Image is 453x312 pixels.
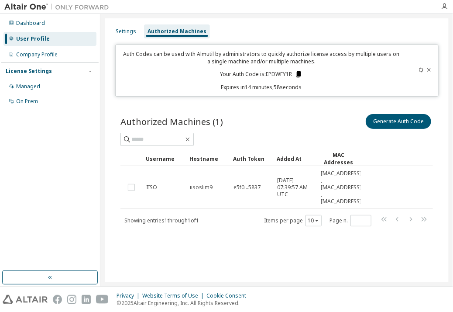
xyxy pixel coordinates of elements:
[233,184,261,191] span: e5f0...5837
[148,28,206,35] div: Authorized Machines
[189,152,226,166] div: Hostname
[233,152,270,166] div: Auth Token
[329,215,371,226] span: Page n.
[220,70,302,78] p: Your Auth Code is: EPDWFY1R
[190,184,213,191] span: iisoslim9
[146,152,182,166] div: Username
[142,292,206,299] div: Website Terms of Use
[264,215,322,226] span: Items per page
[4,3,113,11] img: Altair One
[16,98,38,105] div: On Prem
[16,35,50,42] div: User Profile
[117,299,251,307] p: © 2025 Altair Engineering, Inc. All Rights Reserved.
[116,28,136,35] div: Settings
[146,184,157,191] span: IISO
[67,295,76,304] img: instagram.svg
[308,217,319,224] button: 10
[53,295,62,304] img: facebook.svg
[320,151,357,166] div: MAC Addresses
[120,115,223,128] span: Authorized Machines (1)
[6,68,52,75] div: License Settings
[16,20,45,27] div: Dashboard
[277,152,313,166] div: Added At
[16,51,58,58] div: Company Profile
[277,177,313,198] span: [DATE] 07:39:57 AM UTC
[82,295,91,304] img: linkedin.svg
[121,50,402,65] p: Auth Codes can be used with Almutil by administrators to quickly authorize license access by mult...
[124,217,199,224] span: Showing entries 1 through 1 of 1
[321,170,361,205] span: [MAC_ADDRESS] , [MAC_ADDRESS] , [MAC_ADDRESS]
[96,295,109,304] img: youtube.svg
[16,83,40,90] div: Managed
[117,292,142,299] div: Privacy
[3,295,48,304] img: altair_logo.svg
[366,114,431,129] button: Generate Auth Code
[121,83,402,91] p: Expires in 14 minutes, 58 seconds
[206,292,251,299] div: Cookie Consent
